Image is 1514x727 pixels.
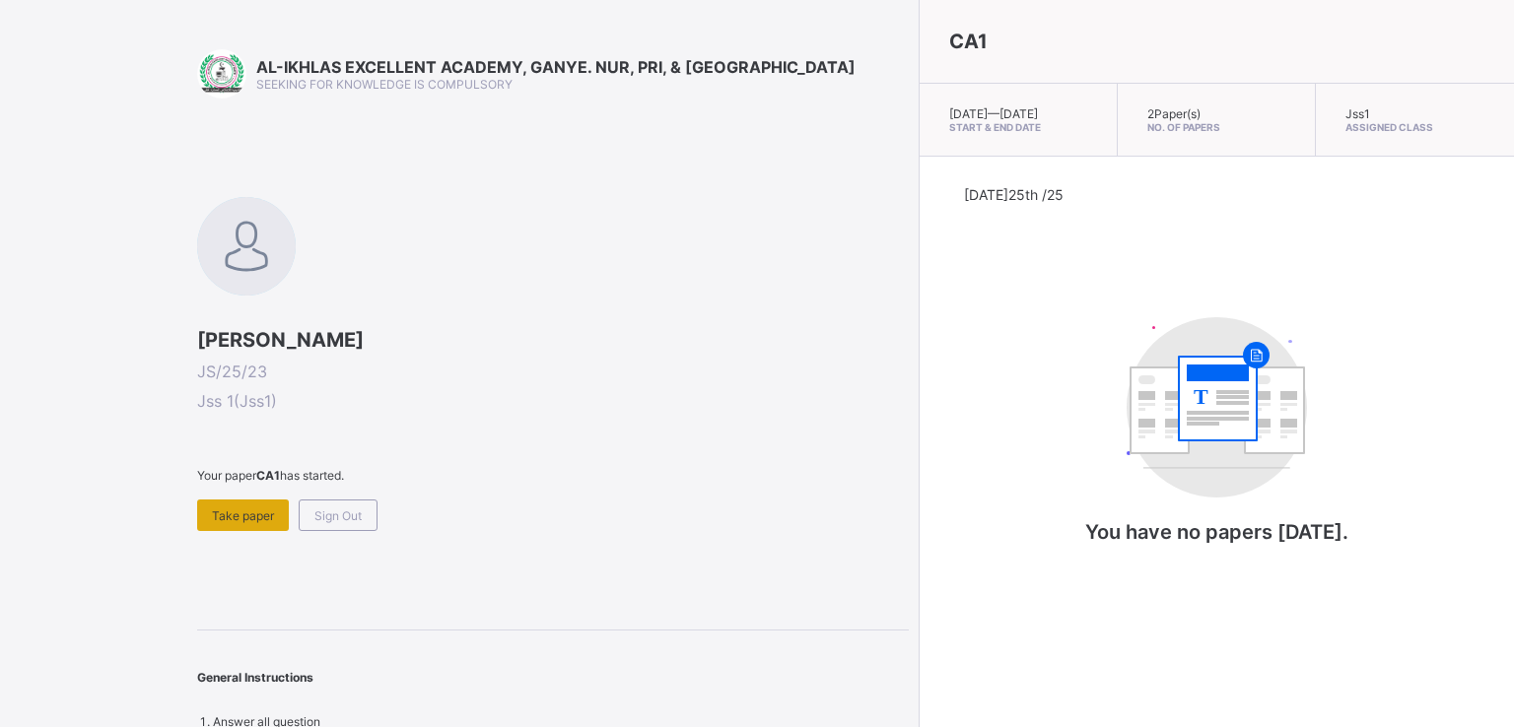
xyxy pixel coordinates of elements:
[197,391,909,411] span: Jss 1 ( Jss1 )
[212,508,274,523] span: Take paper
[1345,106,1370,121] span: Jss1
[197,328,909,352] span: [PERSON_NAME]
[197,670,313,685] span: General Instructions
[256,57,856,77] span: AL-IKHLAS EXCELLENT ACADEMY, GANYE. NUR, PRI, & [GEOGRAPHIC_DATA]
[964,186,1064,203] span: [DATE] 25th /25
[1147,106,1201,121] span: 2 Paper(s)
[1345,121,1484,133] span: Assigned Class
[197,362,909,381] span: JS/25/23
[949,30,988,53] span: CA1
[256,468,280,483] b: CA1
[949,121,1087,133] span: Start & End Date
[949,106,1038,121] span: [DATE] — [DATE]
[1147,121,1285,133] span: No. of Papers
[1019,297,1413,583] div: You have no papers today.
[256,77,513,92] span: SEEKING FOR KNOWLEDGE IS COMPULSORY
[314,508,362,523] span: Sign Out
[1194,384,1208,409] tspan: T
[197,468,909,483] span: Your paper has started.
[1019,520,1413,544] p: You have no papers [DATE].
